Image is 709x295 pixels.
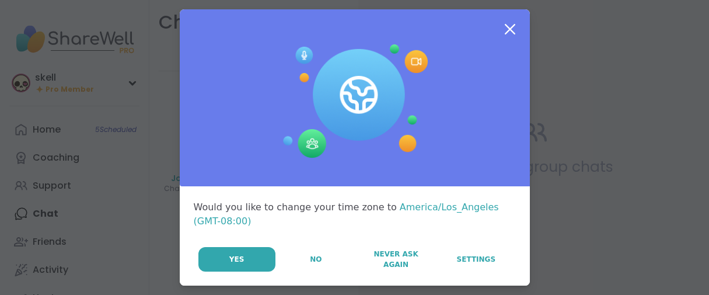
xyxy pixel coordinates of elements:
button: No [277,247,355,272]
span: Never Ask Again [362,249,429,270]
button: Never Ask Again [357,247,435,272]
span: No [310,254,322,265]
img: Session Experience [282,44,428,159]
span: America/Los_Angeles (GMT-08:00) [194,202,499,227]
a: Settings [436,247,515,272]
button: Yes [198,247,275,272]
span: Settings [457,254,496,265]
div: Would you like to change your time zone to [194,200,516,228]
span: Yes [229,254,245,265]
